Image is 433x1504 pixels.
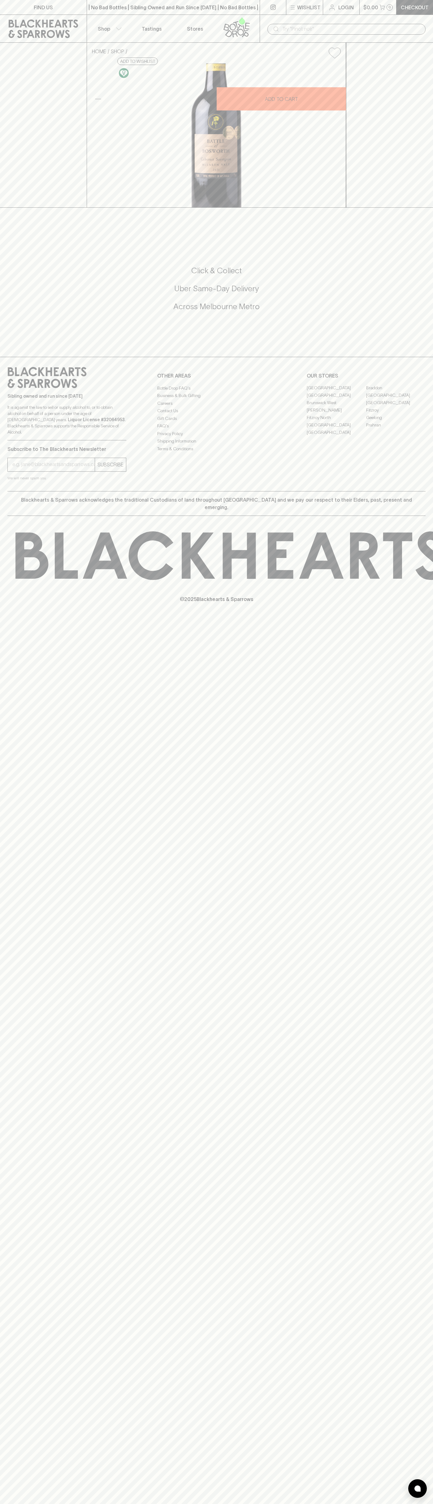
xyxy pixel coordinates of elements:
a: Shipping Information [157,438,276,445]
p: Shop [98,25,110,32]
p: Stores [187,25,203,32]
a: Brunswick West [307,399,366,407]
a: Gift Cards [157,415,276,422]
button: ADD TO CART [217,87,346,110]
button: Add to wishlist [117,58,158,65]
p: 0 [388,6,391,9]
a: Fitzroy [366,407,426,414]
p: Sibling owned and run since [DATE] [7,393,126,399]
a: Bottle Drop FAQ's [157,384,276,392]
a: Contact Us [157,407,276,415]
a: [GEOGRAPHIC_DATA] [307,421,366,429]
p: Wishlist [297,4,321,11]
p: OTHER AREAS [157,372,276,379]
a: Business & Bulk Gifting [157,392,276,400]
button: SUBSCRIBE [95,458,126,471]
p: SUBSCRIBE [97,461,123,468]
a: [GEOGRAPHIC_DATA] [307,392,366,399]
p: FIND US [34,4,53,11]
a: Privacy Policy [157,430,276,437]
button: Add to wishlist [326,45,343,61]
a: FAQ's [157,422,276,430]
p: $0.00 [363,4,378,11]
a: Stores [173,15,217,42]
a: HOME [92,49,106,54]
img: Vegan [119,68,129,78]
div: Call to action block [7,241,426,344]
img: bubble-icon [414,1485,421,1492]
a: [GEOGRAPHIC_DATA] [366,392,426,399]
a: [GEOGRAPHIC_DATA] [366,399,426,407]
a: Fitzroy North [307,414,366,421]
p: Checkout [401,4,429,11]
input: Try "Pinot noir" [282,24,421,34]
a: Prahran [366,421,426,429]
button: Shop [87,15,130,42]
h5: Uber Same-Day Delivery [7,283,426,294]
p: OUR STORES [307,372,426,379]
a: [GEOGRAPHIC_DATA] [307,429,366,436]
p: Tastings [142,25,162,32]
input: e.g. jane@blackheartsandsparrows.com.au [12,460,95,469]
a: Braddon [366,384,426,392]
h5: Across Melbourne Metro [7,301,426,312]
strong: Liquor License #32064953 [68,417,125,422]
a: [PERSON_NAME] [307,407,366,414]
a: Geelong [366,414,426,421]
h5: Click & Collect [7,266,426,276]
img: 41211.png [87,63,346,207]
a: SHOP [111,49,124,54]
p: Subscribe to The Blackhearts Newsletter [7,445,126,453]
a: Made without the use of any animal products. [117,67,130,80]
p: We will never spam you [7,475,126,481]
p: Blackhearts & Sparrows acknowledges the traditional Custodians of land throughout [GEOGRAPHIC_DAT... [12,496,421,511]
p: ADD TO CART [265,95,298,103]
p: It is against the law to sell or supply alcohol to, or to obtain alcohol on behalf of a person un... [7,404,126,435]
a: [GEOGRAPHIC_DATA] [307,384,366,392]
a: Careers [157,400,276,407]
p: Login [338,4,354,11]
a: Terms & Conditions [157,445,276,452]
a: Tastings [130,15,173,42]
